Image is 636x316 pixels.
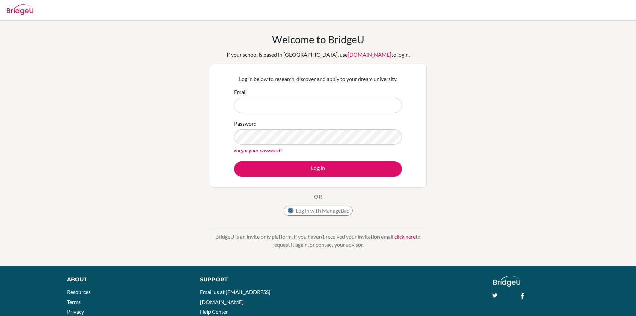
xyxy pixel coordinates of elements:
label: Password [234,120,257,128]
div: About [67,276,185,284]
a: Resources [67,289,91,295]
img: logo_white@2x-f4f0deed5e89b7ecb1c2cc34c3e3d731f90f0f143d5ea2071677605dd97b5244.png [493,276,520,287]
img: Bridge-U [7,4,33,15]
div: If your school is based in [GEOGRAPHIC_DATA], use to login. [227,50,410,59]
a: click here [394,233,416,240]
button: Log in [234,161,402,177]
p: OR [314,193,322,201]
button: Log in with ManageBac [284,206,353,216]
p: BridgeU is an invite only platform. If you haven’t received your invitation email, to request it ... [210,233,427,249]
label: Email [234,88,247,96]
a: Forgot your password? [234,147,282,153]
p: Log in below to research, discover and apply to your dream university. [234,75,402,83]
a: Privacy [67,308,84,315]
h1: Welcome to BridgeU [272,33,364,45]
a: Terms [67,299,81,305]
div: Support [200,276,310,284]
a: Help Center [200,308,228,315]
a: Email us at [EMAIL_ADDRESS][DOMAIN_NAME] [200,289,270,305]
a: [DOMAIN_NAME] [348,51,391,58]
